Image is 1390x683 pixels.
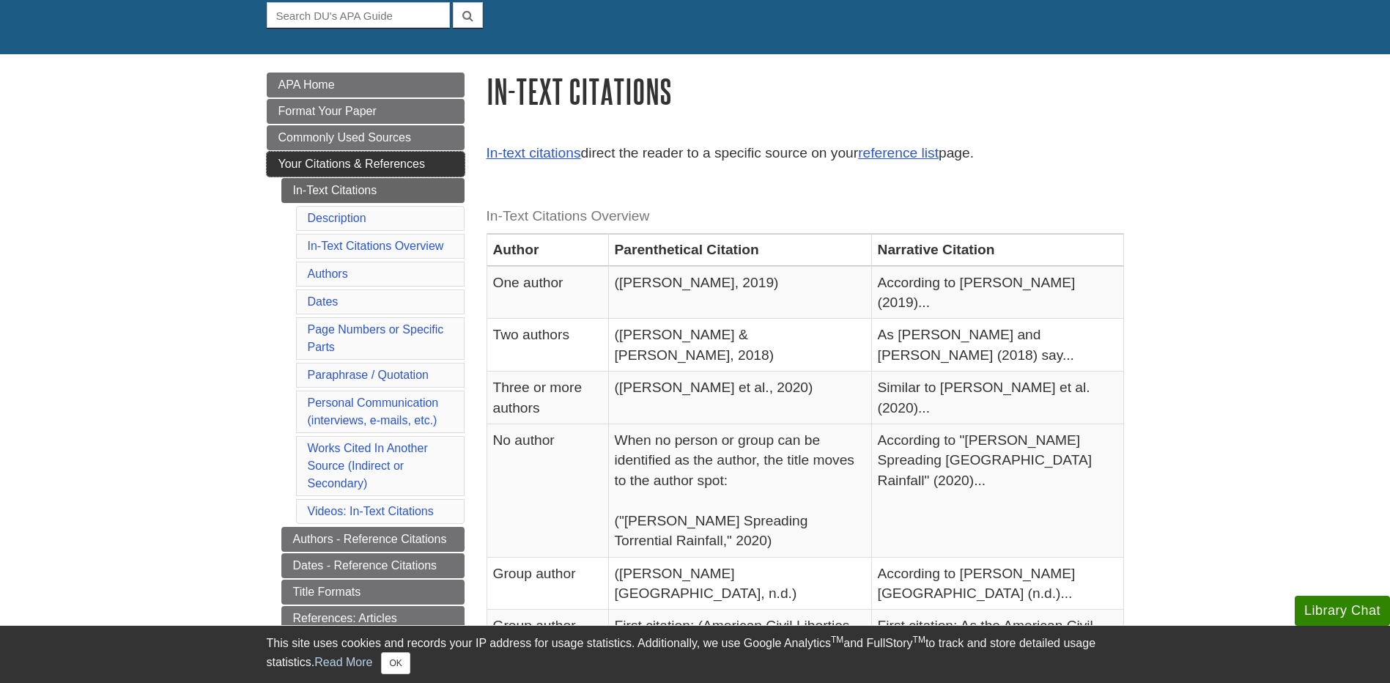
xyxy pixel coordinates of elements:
[281,606,465,631] a: References: Articles
[871,266,1123,319] td: According to [PERSON_NAME] (2019)...
[871,424,1123,558] td: According to "[PERSON_NAME] Spreading [GEOGRAPHIC_DATA] Rainfall" (2020)...
[608,234,871,266] th: Parenthetical Citation
[487,145,581,160] a: In-text citations
[608,424,871,558] td: When no person or group can be identified as the author, the title moves to the author spot: ("[P...
[487,73,1124,110] h1: In-Text Citations
[308,295,339,308] a: Dates
[871,557,1123,610] td: According to [PERSON_NAME][GEOGRAPHIC_DATA] (n.d.)...
[913,635,925,645] sup: TM
[608,319,871,372] td: ([PERSON_NAME] & [PERSON_NAME], 2018)
[267,2,450,28] input: Search DU's APA Guide
[308,212,366,224] a: Description
[831,635,843,645] sup: TM
[278,131,411,144] span: Commonly Used Sources
[487,200,1124,233] caption: In-Text Citations Overview
[308,442,428,490] a: Works Cited In Another Source (Indirect or Secondary)
[381,652,410,674] button: Close
[278,158,425,170] span: Your Citations & References
[267,152,465,177] a: Your Citations & References
[308,267,348,280] a: Authors
[281,178,465,203] a: In-Text Citations
[267,635,1124,674] div: This site uses cookies and records your IP address for usage statistics. Additionally, we use Goo...
[608,266,871,319] td: ([PERSON_NAME], 2019)
[487,266,608,319] td: One author
[615,616,865,656] p: First citation: (American Civil Liberties Union [ACLU], 2020)
[487,372,608,424] td: Three or more authors
[314,656,372,668] a: Read More
[871,319,1123,372] td: As [PERSON_NAME] and [PERSON_NAME] (2018) say...
[871,234,1123,266] th: Narrative Citation
[308,505,434,517] a: Videos: In-Text Citations
[608,372,871,424] td: ([PERSON_NAME] et al., 2020)
[278,78,335,91] span: APA Home
[871,372,1123,424] td: Similar to [PERSON_NAME] et al. (2020)...
[1295,596,1390,626] button: Library Chat
[267,99,465,124] a: Format Your Paper
[878,616,1117,656] p: First citation: As the American Civil Liberties Union (ACLU, 2020) writes...
[308,240,444,252] a: In-Text Citations Overview
[281,527,465,552] a: Authors - Reference Citations
[267,125,465,150] a: Commonly Used Sources
[487,234,608,266] th: Author
[487,319,608,372] td: Two authors
[267,73,465,97] a: APA Home
[308,323,444,353] a: Page Numbers or Specific Parts
[308,369,429,381] a: Paraphrase / Quotation
[281,580,465,605] a: Title Formats
[608,557,871,610] td: ([PERSON_NAME][GEOGRAPHIC_DATA], n.d.)
[487,143,1124,164] p: direct the reader to a specific source on your page.
[858,145,939,160] a: reference list
[308,396,439,427] a: Personal Communication(interviews, e-mails, etc.)
[278,105,377,117] span: Format Your Paper
[487,424,608,558] td: No author
[281,553,465,578] a: Dates - Reference Citations
[487,557,608,610] td: Group author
